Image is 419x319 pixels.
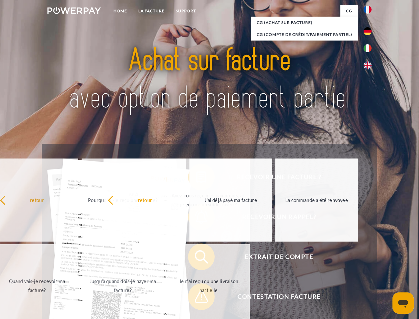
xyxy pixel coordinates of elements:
span: Extrait de compte [198,244,360,270]
a: LA FACTURE [133,5,170,17]
a: CG (Compte de crédit/paiement partiel) [251,29,358,41]
div: retour [107,195,182,204]
button: Extrait de compte [188,244,361,270]
div: Je n'ai reçu qu'une livraison partielle [171,277,246,295]
a: CG (achat sur facture) [251,17,358,29]
a: Support [170,5,202,17]
div: La commande a été renvoyée [279,195,354,204]
div: Jusqu'à quand dois-je payer ma facture? [86,277,160,295]
a: Home [108,5,133,17]
img: en [364,61,372,69]
img: logo-powerpay-white.svg [47,7,101,14]
div: J'ai déjà payé ma facture [193,195,268,204]
a: CG [340,5,358,17]
iframe: Bouton de lancement de la fenêtre de messagerie [392,292,414,314]
span: Contestation Facture [198,283,360,310]
div: Pourquoi ai-je reçu une facture? [86,195,160,204]
img: fr [364,6,372,14]
button: Contestation Facture [188,283,361,310]
img: de [364,27,372,35]
img: title-powerpay_fr.svg [63,32,356,127]
img: it [364,44,372,52]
